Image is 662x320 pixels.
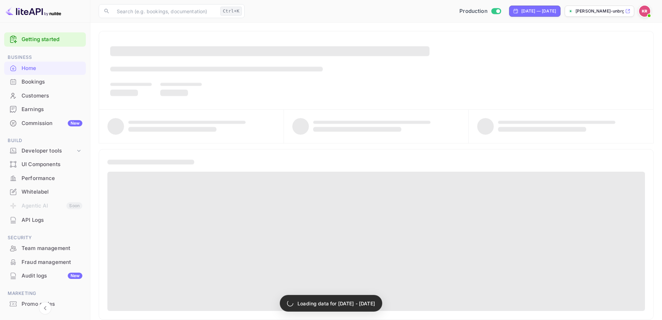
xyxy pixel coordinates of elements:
[4,185,86,198] a: Whitelabel
[22,92,82,100] div: Customers
[4,256,86,269] div: Fraud management
[459,7,488,15] span: Production
[4,172,86,185] div: Performance
[4,103,86,116] div: Earnings
[4,117,86,130] a: CommissionNew
[4,297,86,310] a: Promo codes
[4,89,86,102] a: Customers
[4,290,86,297] span: Marketing
[4,158,86,171] a: UI Components
[22,119,82,127] div: Commission
[22,78,82,86] div: Bookings
[22,64,82,72] div: Home
[4,75,86,89] div: Bookings
[4,54,86,61] span: Business
[4,297,86,311] div: Promo codes
[22,161,82,169] div: UI Components
[4,75,86,88] a: Bookings
[4,89,86,103] div: Customers
[297,300,375,307] p: Loading data for [DATE] - [DATE]
[575,8,624,14] p: [PERSON_NAME]-unbrg.[PERSON_NAME]...
[4,32,86,47] div: Getting started
[4,145,86,157] div: Developer tools
[22,106,82,114] div: Earnings
[4,158,86,171] div: UI Components
[4,213,86,227] div: API Logs
[639,6,650,17] img: Kobus Roux
[4,256,86,268] a: Fraud management
[6,6,61,17] img: LiteAPI logo
[4,117,86,130] div: CommissionNew
[457,7,504,15] div: Switch to Sandbox mode
[22,258,82,266] div: Fraud management
[39,302,51,314] button: Collapse navigation
[4,137,86,145] span: Build
[4,213,86,226] a: API Logs
[4,242,86,255] div: Team management
[22,300,82,308] div: Promo codes
[22,272,82,280] div: Audit logs
[4,62,86,75] div: Home
[68,120,82,126] div: New
[22,174,82,182] div: Performance
[4,172,86,185] a: Performance
[22,244,82,252] div: Team management
[4,242,86,255] a: Team management
[4,234,86,242] span: Security
[22,188,82,196] div: Whitelabel
[113,4,218,18] input: Search (e.g. bookings, documentation)
[521,8,556,14] div: [DATE] — [DATE]
[4,103,86,116] a: Earnings
[22,216,82,224] div: API Logs
[22,147,75,155] div: Developer tools
[4,185,86,199] div: Whitelabel
[4,62,86,75] a: Home
[4,269,86,282] a: Audit logsNew
[22,36,82,44] a: Getting started
[220,7,242,16] div: Ctrl+K
[68,273,82,279] div: New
